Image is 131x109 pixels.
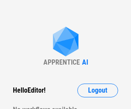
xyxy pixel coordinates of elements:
span: Logout [88,87,107,94]
div: AI [82,58,88,66]
div: APPRENTICE [43,58,80,66]
img: Apprentice AI [49,27,83,58]
div: Hello Editor ! [13,84,46,97]
button: Logout [77,84,118,97]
